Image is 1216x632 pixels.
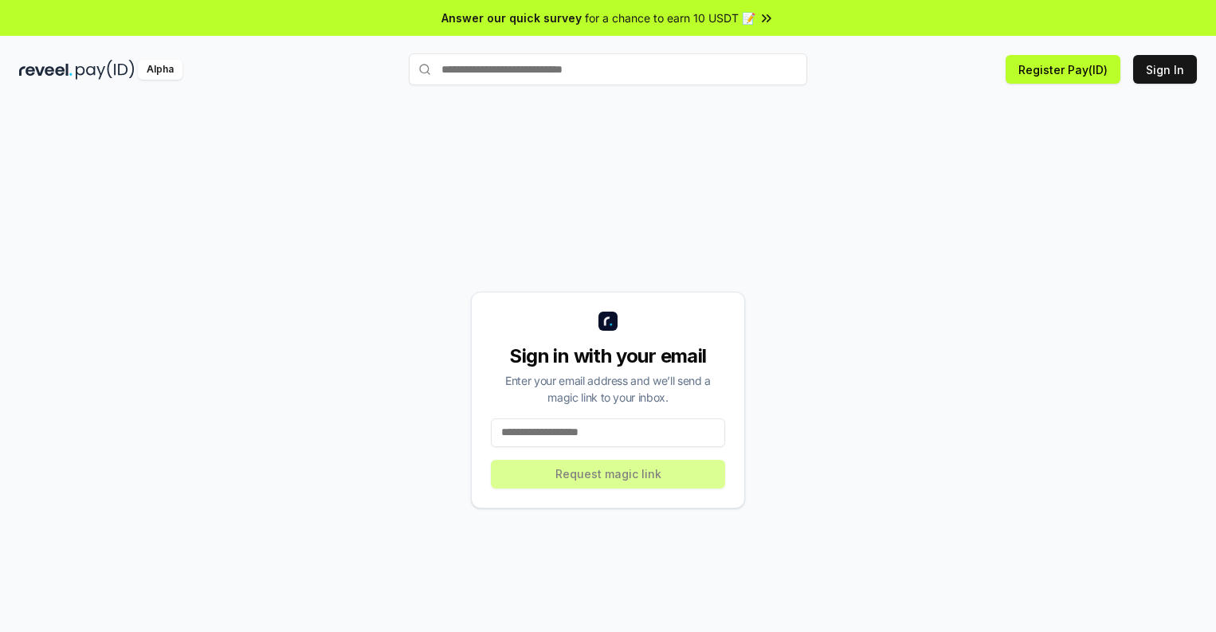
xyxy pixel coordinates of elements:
div: Sign in with your email [491,343,725,369]
img: logo_small [598,312,618,331]
div: Enter your email address and we’ll send a magic link to your inbox. [491,372,725,406]
button: Register Pay(ID) [1006,55,1120,84]
img: reveel_dark [19,60,73,80]
span: for a chance to earn 10 USDT 📝 [585,10,755,26]
div: Alpha [138,60,182,80]
span: Answer our quick survey [441,10,582,26]
img: pay_id [76,60,135,80]
button: Sign In [1133,55,1197,84]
